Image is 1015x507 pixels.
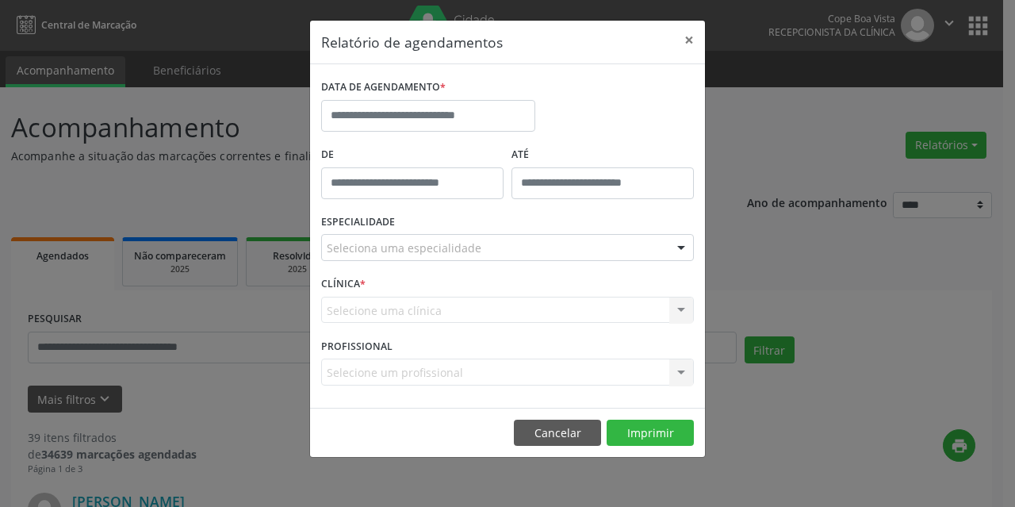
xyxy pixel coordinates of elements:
[607,420,694,447] button: Imprimir
[321,75,446,100] label: DATA DE AGENDAMENTO
[514,420,601,447] button: Cancelar
[327,240,481,256] span: Seleciona uma especialidade
[673,21,705,60] button: Close
[511,143,694,167] label: ATÉ
[321,334,393,359] label: PROFISSIONAL
[321,143,504,167] label: De
[321,272,366,297] label: CLÍNICA
[321,32,503,52] h5: Relatório de agendamentos
[321,210,395,235] label: ESPECIALIDADE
